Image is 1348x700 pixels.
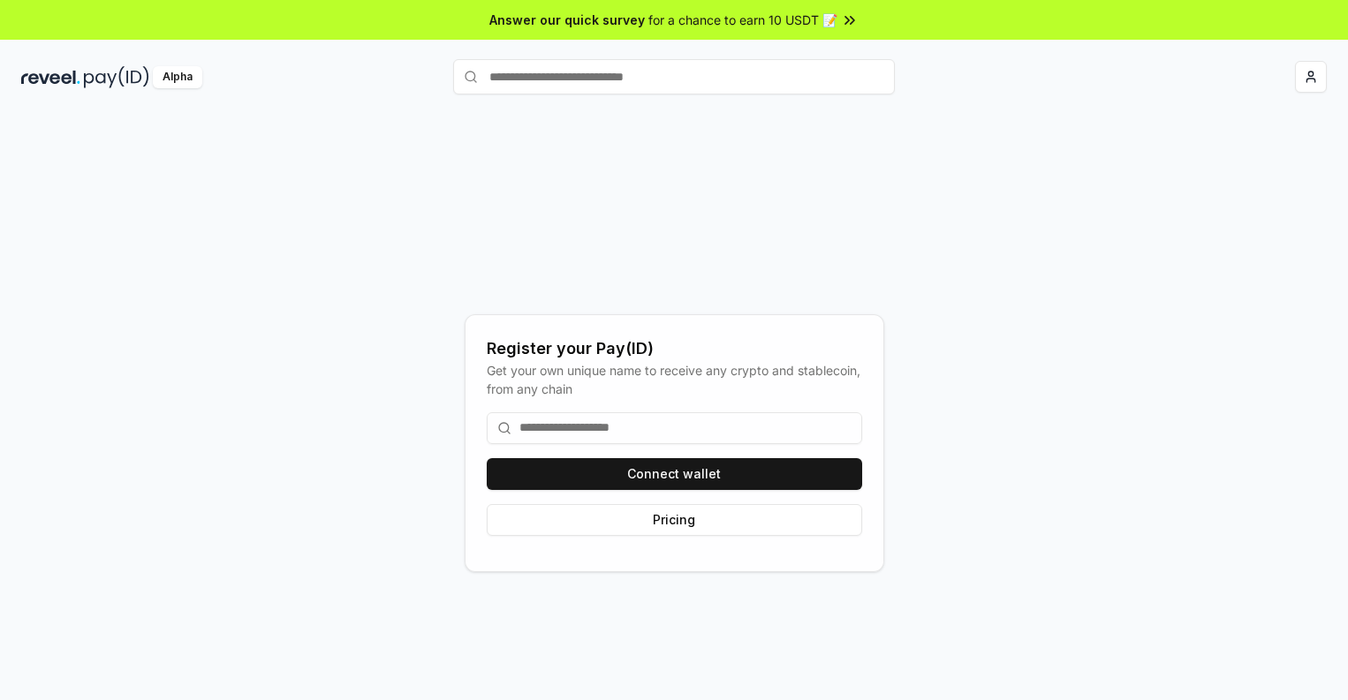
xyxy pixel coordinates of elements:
button: Connect wallet [487,458,862,490]
span: Answer our quick survey [489,11,645,29]
img: reveel_dark [21,66,80,88]
div: Register your Pay(ID) [487,336,862,361]
div: Get your own unique name to receive any crypto and stablecoin, from any chain [487,361,862,398]
span: for a chance to earn 10 USDT 📝 [648,11,837,29]
button: Pricing [487,504,862,536]
div: Alpha [153,66,202,88]
img: pay_id [84,66,149,88]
